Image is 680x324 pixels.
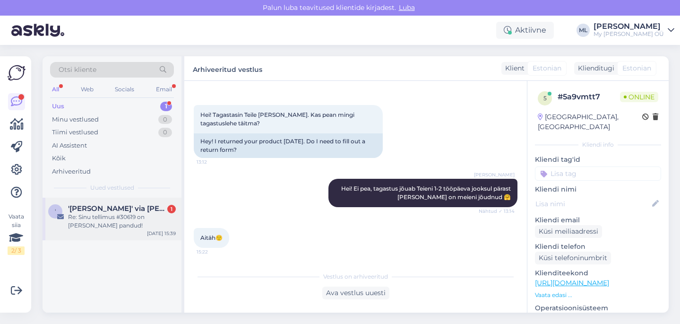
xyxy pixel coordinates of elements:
div: 1 [167,205,176,213]
div: Arhiveeritud [52,167,91,176]
div: Aktiivne [496,22,554,39]
div: Klienditugi [574,63,614,73]
p: Kliendi tag'id [535,155,661,165]
div: Vaata siia [8,212,25,255]
span: Luba [396,3,418,12]
span: 15:22 [197,248,232,255]
div: Re: Sinu tellimus #30619 on [PERSON_NAME] pandud! [68,213,176,230]
span: Estonian [622,63,651,73]
input: Lisa nimi [535,199,650,209]
div: Web [79,83,95,96]
span: ' [55,208,56,215]
span: Aitäh🙂 [200,234,223,241]
div: Ava vestlus uuesti [322,287,389,299]
div: Kõik [52,154,66,163]
a: [PERSON_NAME]My [PERSON_NAME] OÜ [594,23,674,38]
div: Küsi meiliaadressi [535,225,602,238]
span: Hei! Tagastasin Teile [PERSON_NAME]. Kas pean mingi tagastuslehe täitma? [200,111,356,127]
div: My [PERSON_NAME] OÜ [594,30,664,38]
span: Estonian [533,63,561,73]
div: [DATE] 15:39 [147,230,176,237]
div: 0 [158,128,172,137]
div: Kliendi info [535,140,661,149]
span: Online [620,92,658,102]
div: Hey! I returned your product [DATE]. Do I need to fill out a return form? [194,133,383,158]
div: 1 [160,102,172,111]
p: Klienditeekond [535,268,661,278]
div: Klient [501,63,525,73]
div: [GEOGRAPHIC_DATA], [GEOGRAPHIC_DATA] [538,112,642,132]
span: [PERSON_NAME] [474,171,515,178]
p: Kliendi email [535,215,661,225]
p: Operatsioonisüsteem [535,303,661,313]
span: Nähtud ✓ 13:14 [479,208,515,215]
div: ML [577,24,590,37]
div: 0 [158,115,172,124]
div: Socials [113,83,136,96]
label: Arhiveeritud vestlus [193,62,262,75]
span: Otsi kliente [59,65,96,75]
span: Hei! Ei pea, tagastus jõuab Teieni 1-2 tööpäeva jooksul pärast [PERSON_NAME] on meieni jõudnud 🤗 [341,185,512,201]
div: Minu vestlused [52,115,99,124]
div: # 5a9vmtt7 [558,91,620,103]
span: Vestlus on arhiveeritud [323,272,388,281]
div: Uus [52,102,64,111]
div: Email [154,83,174,96]
div: AI Assistent [52,141,87,150]
p: Vaata edasi ... [535,291,661,299]
img: Askly Logo [8,64,26,82]
p: Kliendi telefon [535,242,661,252]
div: Tiimi vestlused [52,128,98,137]
span: 5 [543,95,547,102]
div: All [50,83,61,96]
div: [PERSON_NAME] [594,23,664,30]
p: Kliendi nimi [535,184,661,194]
div: 2 / 3 [8,246,25,255]
span: 13:12 [197,158,232,166]
a: [URL][DOMAIN_NAME] [535,279,609,287]
div: Küsi telefoninumbrit [535,252,611,264]
input: Lisa tag [535,166,661,181]
span: Uued vestlused [90,184,134,192]
span: 'Simone De Ruosi' via Stella Bredenist [68,204,166,213]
